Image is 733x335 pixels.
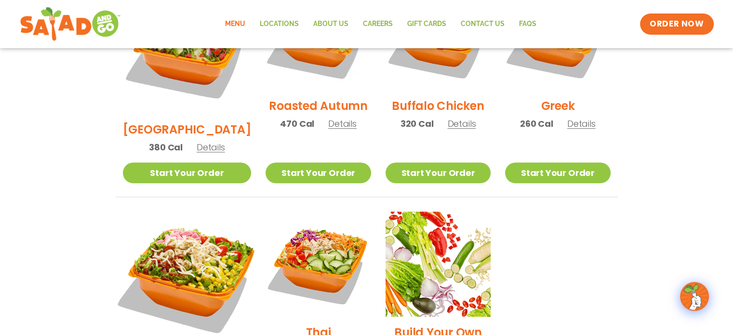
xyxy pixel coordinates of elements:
img: wpChatIcon [681,283,708,310]
h2: Buffalo Chicken [392,97,484,114]
a: Start Your Order [266,162,371,183]
span: Details [567,118,596,130]
a: Start Your Order [386,162,491,183]
a: ORDER NOW [640,13,713,35]
h2: [GEOGRAPHIC_DATA] [123,121,252,138]
a: Contact Us [453,13,512,35]
a: Menu [218,13,253,35]
img: Product photo for Thai Salad [266,212,371,317]
a: GIFT CARDS [400,13,453,35]
span: Details [197,141,225,153]
span: Details [447,118,476,130]
span: 260 Cal [520,117,553,130]
a: Careers [356,13,400,35]
span: 380 Cal [149,141,183,154]
h2: Greek [541,97,574,114]
span: ORDER NOW [650,18,704,30]
a: About Us [306,13,356,35]
a: Locations [253,13,306,35]
a: Start Your Order [123,162,252,183]
img: new-SAG-logo-768×292 [20,5,121,43]
a: FAQs [512,13,544,35]
span: Details [328,118,357,130]
span: 470 Cal [280,117,314,130]
a: Start Your Order [505,162,610,183]
span: 320 Cal [400,117,434,130]
nav: Menu [218,13,544,35]
img: Product photo for Build Your Own [386,212,491,317]
h2: Roasted Autumn [269,97,368,114]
